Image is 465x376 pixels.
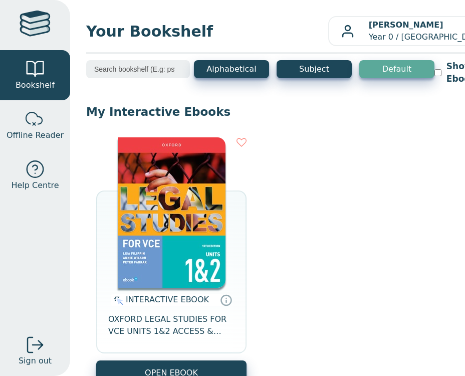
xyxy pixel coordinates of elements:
button: Alphabetical [194,60,269,78]
span: Offline Reader [7,129,64,141]
span: Sign out [19,355,52,367]
span: OXFORD LEGAL STUDIES FOR VCE UNITS 1&2 ACCESS & JUSTICE STUDENT OBOOK + ASSESS 15E [108,313,235,337]
input: Search bookshelf (E.g: psychology) [86,60,190,78]
img: interactive.svg [111,294,123,306]
span: Help Centre [11,179,59,192]
button: Default [359,60,434,78]
span: Bookshelf [16,79,55,91]
span: INTERACTIVE EBOOK [126,295,209,304]
b: [PERSON_NAME] [369,20,443,30]
a: Interactive eBooks are accessed online via the publisher’s portal. They contain interactive resou... [220,294,232,306]
span: Your Bookshelf [86,20,328,43]
img: 4924bd51-7932-4040-9111-bbac42153a36.jpg [118,137,225,288]
button: Subject [277,60,352,78]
